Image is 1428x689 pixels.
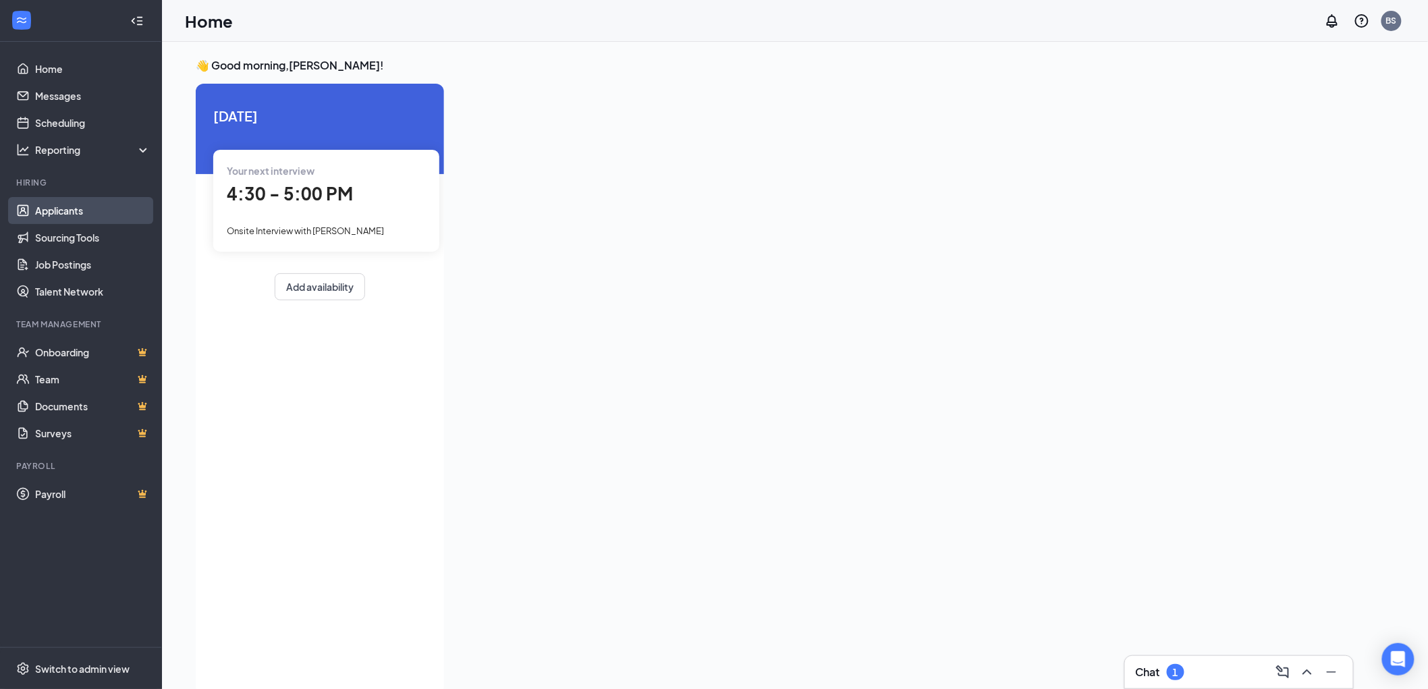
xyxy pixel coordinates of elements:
span: 4:30 - 5:00 PM [227,182,353,204]
a: Talent Network [35,278,150,305]
a: Job Postings [35,251,150,278]
a: Scheduling [35,109,150,136]
h3: Chat [1136,665,1160,680]
div: Team Management [16,319,148,330]
svg: Minimize [1323,664,1340,680]
button: ChevronUp [1296,661,1318,683]
button: Add availability [275,273,365,300]
a: Messages [35,82,150,109]
span: Onsite Interview with [PERSON_NAME] [227,225,384,236]
button: Minimize [1321,661,1342,683]
div: BS [1386,15,1397,26]
svg: ComposeMessage [1275,664,1291,680]
svg: Settings [16,662,30,676]
a: PayrollCrown [35,480,150,507]
a: DocumentsCrown [35,393,150,420]
div: 1 [1173,667,1178,678]
svg: ChevronUp [1299,664,1315,680]
a: OnboardingCrown [35,339,150,366]
a: SurveysCrown [35,420,150,447]
div: Hiring [16,177,148,188]
div: Switch to admin view [35,662,130,676]
h1: Home [185,9,233,32]
svg: Notifications [1324,13,1340,29]
span: [DATE] [213,105,427,126]
div: Reporting [35,143,151,157]
svg: Collapse [130,14,144,28]
span: Your next interview [227,165,314,177]
a: Home [35,55,150,82]
button: ComposeMessage [1272,661,1294,683]
svg: QuestionInfo [1354,13,1370,29]
a: Applicants [35,197,150,224]
a: TeamCrown [35,366,150,393]
h3: 👋 Good morning, [PERSON_NAME] ! [196,58,1211,73]
div: Open Intercom Messenger [1382,643,1415,676]
a: Sourcing Tools [35,224,150,251]
div: Payroll [16,460,148,472]
svg: Analysis [16,143,30,157]
svg: WorkstreamLogo [15,13,28,27]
